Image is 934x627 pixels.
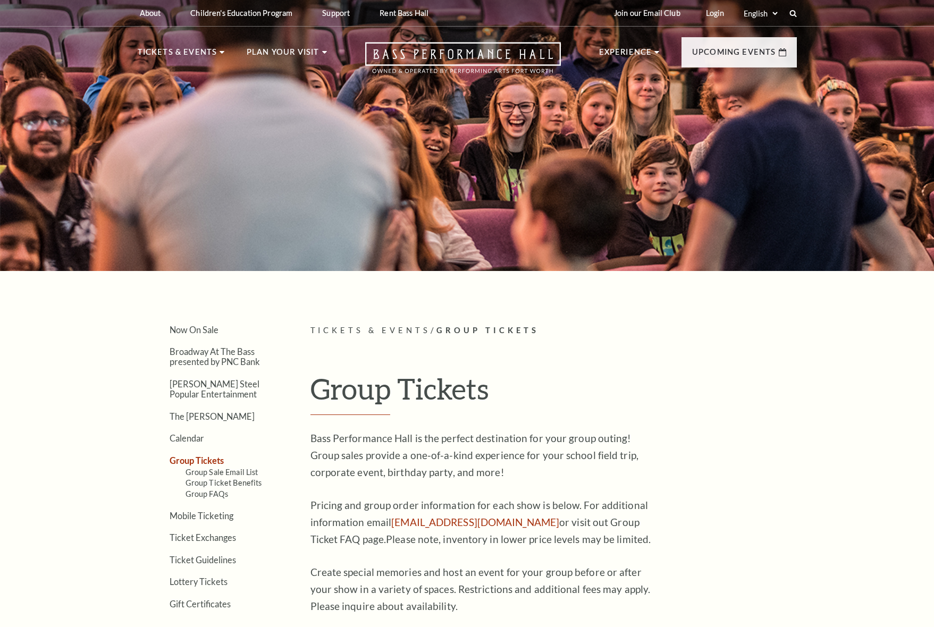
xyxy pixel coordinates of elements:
[170,433,204,443] a: Calendar
[170,599,231,609] a: Gift Certificates
[599,46,652,65] p: Experience
[186,489,228,498] a: Group FAQs
[310,566,651,612] span: Create special memories and host an event for your group before or after your show in a variety o...
[742,9,779,19] select: Select:
[138,46,217,65] p: Tickets & Events
[186,478,262,487] a: Group Ticket Benefits
[170,325,218,335] a: Now On Sale
[170,511,233,521] a: Mobile Ticketing
[170,379,259,399] a: [PERSON_NAME] Steel Popular Entertainment
[380,9,428,18] p: Rent Bass Hall
[170,411,255,421] a: The [PERSON_NAME]
[322,9,350,18] p: Support
[170,555,236,565] a: Ticket Guidelines
[310,326,431,335] span: Tickets & Events
[310,371,797,415] h1: Group Tickets
[170,532,236,543] a: Ticket Exchanges
[310,497,656,548] p: Please note, inventory in lower price levels may be limited.
[436,326,539,335] span: Group Tickets
[170,455,224,465] a: Group Tickets
[310,324,797,337] p: /
[692,46,776,65] p: Upcoming Events
[190,9,292,18] p: Children's Education Program
[310,430,656,481] p: Bass Performance Hall is the perfect destination for your group outing! Group sales provide a one...
[140,9,161,18] p: About
[170,577,228,587] a: Lottery Tickets
[310,499,648,545] span: Pricing and group order information for each show is below. For additional information email or v...
[247,46,319,65] p: Plan Your Visit
[170,346,260,367] a: Broadway At The Bass presented by PNC Bank
[186,468,258,477] a: Group Sale Email List
[391,516,559,528] a: [EMAIL_ADDRESS][DOMAIN_NAME]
